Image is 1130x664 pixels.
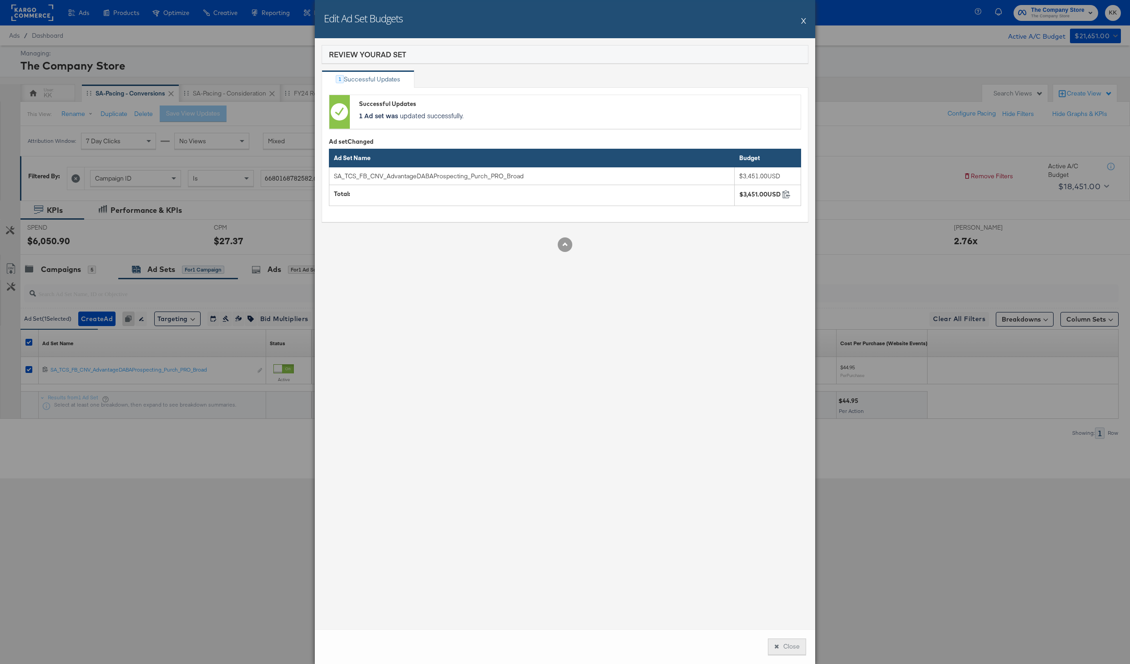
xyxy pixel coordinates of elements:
h2: Edit Ad Set Budgets [324,11,403,25]
button: Close [768,639,806,655]
button: X [801,11,806,30]
div: Ad set Changed [329,137,801,146]
div: Successful Updates [344,75,400,84]
div: Successful Updates [359,100,796,108]
div: Review Your Ad Set [329,49,406,60]
td: $3,451.00USD [735,167,801,185]
div: $3,451.00USD [739,190,781,199]
th: Ad Set Name [329,149,735,167]
div: Total: [334,190,730,198]
div: SA_TCS_FB_CNV_AdvantageDABAProspecting_Purch_PRO_Broad [334,172,698,181]
th: Budget [735,149,801,167]
div: 1 [336,75,344,83]
p: updated successfully. [359,111,796,120]
strong: 1 Ad set was [359,111,398,120]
